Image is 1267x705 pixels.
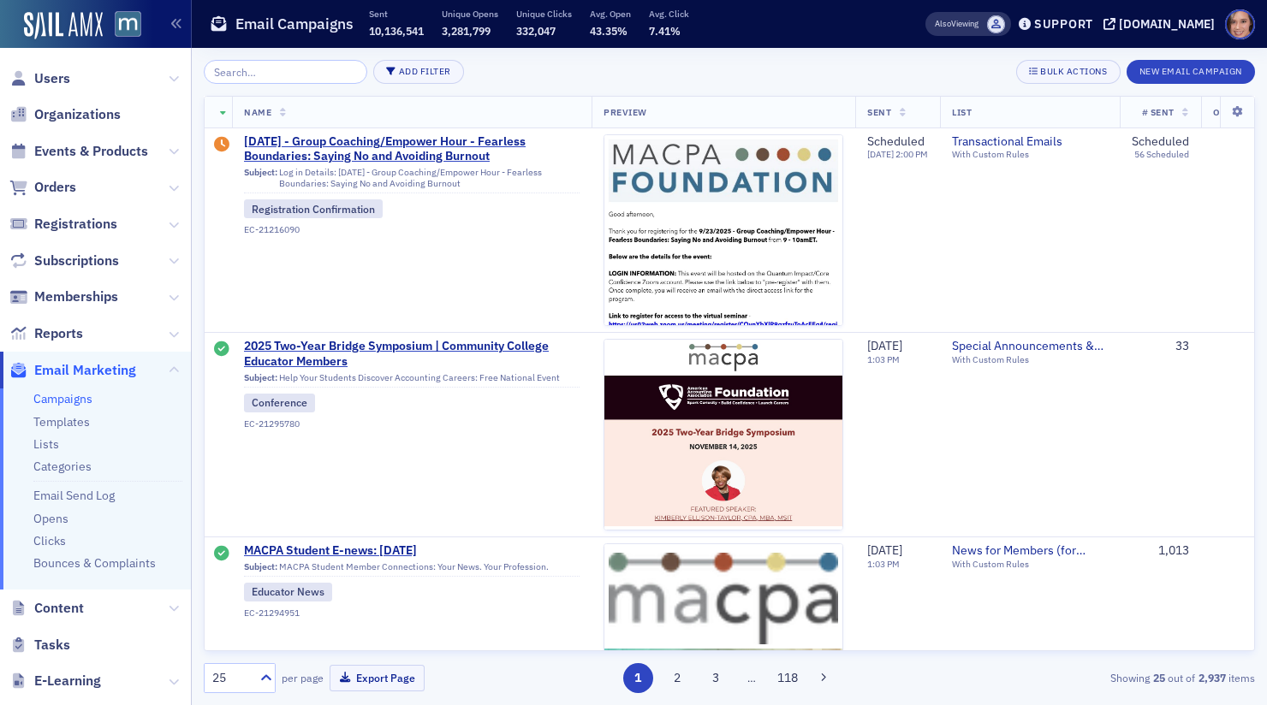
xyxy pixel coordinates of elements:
[987,15,1005,33] span: Lauren Standiford
[244,371,277,382] span: Subject:
[34,599,84,618] span: Content
[9,361,136,380] a: Email Marketing
[235,14,354,34] h1: Email Campaigns
[1040,67,1107,76] div: Bulk Actions
[9,215,117,234] a: Registrations
[590,24,628,38] span: 43.35%
[33,533,66,548] a: Clicks
[917,670,1255,685] div: Showing out of items
[701,663,731,693] button: 3
[244,106,271,118] span: Name
[604,106,647,118] span: Preview
[24,12,103,39] img: SailAMX
[442,8,498,20] p: Unique Opens
[952,149,1108,160] div: With Custom Rules
[34,361,136,380] span: Email Marketing
[244,582,332,601] div: Educator News
[1119,16,1215,32] div: [DOMAIN_NAME]
[740,670,764,685] span: …
[34,105,121,124] span: Organizations
[867,134,928,150] div: Scheduled
[244,561,580,577] div: MACPA Student Member Connections: Your News. Your Profession.
[34,672,101,690] span: E-Learning
[214,137,229,154] div: Draft
[649,8,689,20] p: Avg. Click
[1016,60,1120,84] button: Bulk Actions
[244,607,580,619] div: EC-21294951
[244,543,580,559] a: MACPA Student E-news: [DATE]
[516,24,556,38] span: 332,047
[244,199,383,218] div: Registration Confirmation
[244,371,580,387] div: Help Your Students Discover Accounting Careers: Free National Event
[623,663,653,693] button: 1
[935,18,979,30] span: Viewing
[244,167,277,189] span: Subject:
[867,352,900,364] time: 1:03 PM
[9,105,121,124] a: Organizations
[952,543,1108,559] a: News for Members (for members only)
[1127,60,1255,84] button: New Email Campaign
[935,18,951,29] div: Also
[952,106,972,118] span: List
[867,338,902,353] span: [DATE]
[369,8,424,20] p: Sent
[115,11,141,38] img: SailAMX
[952,134,1108,150] a: Transactional Emails
[9,636,70,655] a: Tasks
[516,8,572,20] p: Unique Clicks
[1132,543,1189,559] div: 1,013
[590,8,631,20] p: Avg. Open
[33,511,68,526] a: Opens
[244,224,580,235] div: EC-21216090
[244,393,315,412] div: Conference
[895,148,928,160] span: 2:00 PM
[204,60,367,84] input: Search…
[212,669,250,687] div: 25
[33,459,92,474] a: Categories
[9,599,84,618] a: Content
[244,339,580,369] a: 2025 Two-Year Bridge Symposium | Community College Educator Members
[33,414,90,430] a: Templates
[330,665,425,691] button: Export Page
[244,167,580,193] div: Log in Details: [DATE] - Group Coaching/Empower Hour - Fearless Boundaries: Saying No and Avoidin...
[9,672,101,690] a: E-Learning
[214,341,229,358] div: Sent
[34,178,76,197] span: Orders
[1132,134,1189,150] div: Scheduled
[34,324,83,343] span: Reports
[214,546,229,563] div: Sent
[1225,9,1255,39] span: Profile
[9,287,118,306] a: Memberships
[103,11,141,40] a: View Homepage
[662,663,692,693] button: 2
[1142,106,1175,118] span: # Sent
[9,69,70,88] a: Users
[604,135,842,660] img: email-preview-2967.jpeg
[952,558,1108,569] div: With Custom Rules
[244,561,277,572] span: Subject:
[9,252,119,270] a: Subscriptions
[1103,18,1221,30] button: [DOMAIN_NAME]
[33,436,59,452] a: Lists
[1127,62,1255,78] a: New Email Campaign
[773,663,803,693] button: 118
[1034,16,1093,32] div: Support
[1134,149,1189,160] div: 56 Scheduled
[952,339,1108,354] a: Special Announcements & Special Event Invitations
[867,557,900,569] time: 1:03 PM
[952,353,1108,364] div: With Custom Rules
[244,134,580,164] a: [DATE] - Group Coaching/Empower Hour - Fearless Boundaries: Saying No and Avoiding Burnout
[867,106,891,118] span: Sent
[34,252,119,270] span: Subscriptions
[33,555,156,571] a: Bounces & Complaints
[649,24,681,38] span: 7.41%
[1195,670,1228,685] strong: 2,937
[1150,670,1168,685] strong: 25
[34,636,70,655] span: Tasks
[33,488,115,503] a: Email Send Log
